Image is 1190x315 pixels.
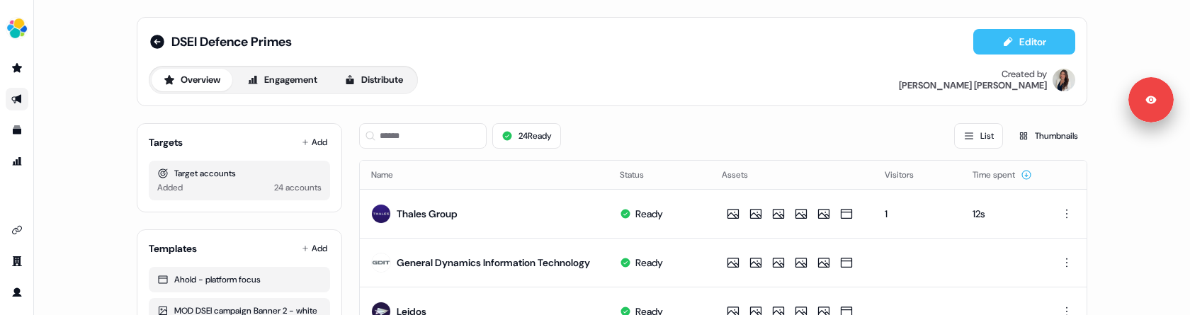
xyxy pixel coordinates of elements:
[371,162,410,188] button: Name
[635,256,663,270] div: Ready
[299,132,330,152] button: Add
[899,80,1047,91] div: [PERSON_NAME] [PERSON_NAME]
[397,207,458,221] div: Thales Group
[1053,69,1075,91] img: Kelly
[620,162,661,188] button: Status
[157,166,322,181] div: Target accounts
[973,36,1075,51] a: Editor
[149,241,197,256] div: Templates
[6,57,28,79] a: Go to prospects
[157,273,322,287] div: Ahold - platform focus
[1002,69,1047,80] div: Created by
[397,256,590,270] div: General Dynamics Information Technology
[6,150,28,173] a: Go to attribution
[6,219,28,241] a: Go to integrations
[149,135,183,149] div: Targets
[6,281,28,304] a: Go to profile
[332,69,415,91] button: Distribute
[6,88,28,110] a: Go to outbound experience
[6,250,28,273] a: Go to team
[157,181,183,195] div: Added
[710,161,874,189] th: Assets
[274,181,322,195] div: 24 accounts
[492,123,561,149] button: 24Ready
[954,123,1003,149] button: List
[973,29,1075,55] button: Editor
[973,207,1034,221] div: 12s
[973,162,1032,188] button: Time spent
[235,69,329,91] button: Engagement
[171,33,292,50] span: DSEI Defence Primes
[885,207,949,221] div: 1
[1009,123,1087,149] button: Thumbnails
[152,69,232,91] button: Overview
[885,162,931,188] button: Visitors
[635,207,663,221] div: Ready
[6,119,28,142] a: Go to templates
[299,239,330,258] button: Add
